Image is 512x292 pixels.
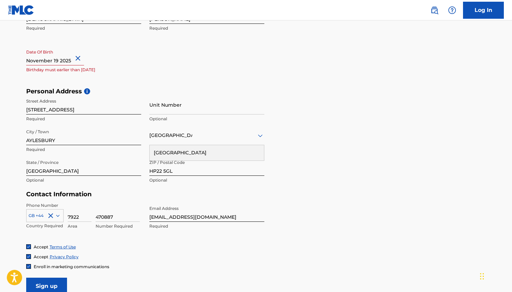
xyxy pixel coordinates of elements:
[27,245,31,249] img: checkbox
[26,147,141,153] p: Required
[26,223,64,229] p: Country Required
[96,223,140,229] p: Number Required
[26,25,141,31] p: Required
[50,254,79,259] a: Privacy Policy
[428,3,441,17] a: Public Search
[149,177,264,183] p: Optional
[430,6,439,14] img: search
[34,264,109,269] span: Enroll in marketing communications
[445,3,459,17] div: Help
[149,223,264,229] p: Required
[463,2,504,19] a: Log In
[84,88,90,94] span: i
[68,223,92,229] p: Area
[50,244,76,249] a: Terms of Use
[480,266,484,287] div: Drag
[8,5,34,15] img: MLC Logo
[448,6,456,14] img: help
[27,255,31,259] img: checkbox
[27,264,31,268] img: checkbox
[26,88,486,95] h5: Personal Address
[34,244,48,249] span: Accept
[34,254,48,259] span: Accept
[149,25,264,31] p: Required
[478,259,512,292] iframe: Chat Widget
[150,145,264,160] div: [GEOGRAPHIC_DATA]
[26,116,141,122] p: Required
[74,48,84,69] button: Close
[26,190,264,198] h5: Contact Information
[26,177,141,183] p: Optional
[149,116,264,122] p: Optional
[26,67,141,73] p: Birthday must earlier than [DATE]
